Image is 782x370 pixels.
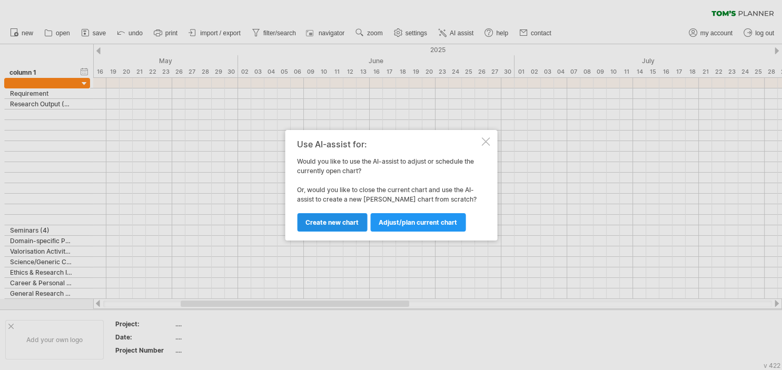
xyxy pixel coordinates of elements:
span: Create new chart [305,218,359,226]
div: Use AI-assist for: [297,139,479,149]
a: Create new chart [297,213,367,232]
div: Would you like to use the AI-assist to adjust or schedule the currently open chart? Or, would you... [297,139,479,231]
span: Adjust/plan current chart [379,218,457,226]
a: Adjust/plan current chart [370,213,466,232]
